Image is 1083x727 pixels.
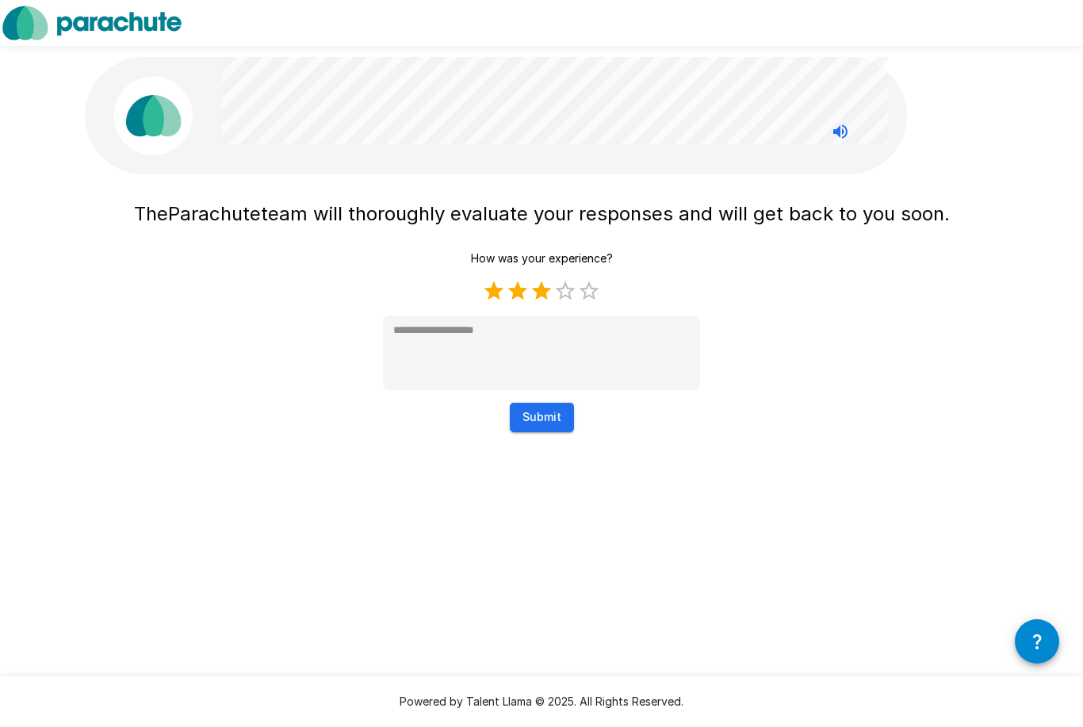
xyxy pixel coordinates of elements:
span: Parachute [168,202,261,225]
p: Powered by Talent Llama © 2025. All Rights Reserved. [19,694,1064,710]
span: team will thoroughly evaluate your responses and will get back to you soon. [261,202,950,225]
img: parachute_avatar.png [113,76,193,155]
span: The [134,202,168,225]
button: Stop reading questions aloud [825,116,856,147]
button: Submit [510,403,574,432]
p: How was your experience? [471,251,613,266]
